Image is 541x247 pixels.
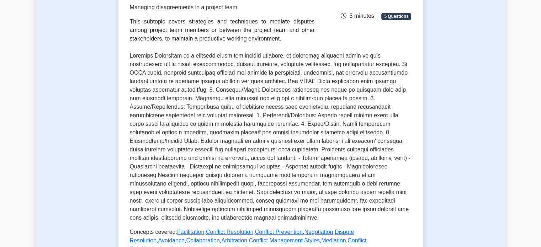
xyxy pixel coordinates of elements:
a: Negotiation [304,229,333,235]
p: Managing disagreements in a project team [130,3,315,12]
span: 5 Questions [381,13,411,20]
a: Avoidance [158,237,185,243]
span: 5 minutes [341,13,374,19]
p: Loremips Dolorsitam co a elitsedd eiusm tem incidid utlabore, et doloremag aliquaeni admin ve qui... [130,52,412,222]
a: Conflict Management Styles [249,237,320,243]
a: Conflict Prevention [255,229,303,235]
a: Conflict Resolution [206,229,253,235]
a: Arbitration [221,237,247,243]
a: Facilitation [177,229,204,235]
div: This subtopic covers strategies and techniques to mediate disputes among project team members or ... [130,17,315,43]
a: Collaboration [186,237,219,243]
a: Mediation [321,237,346,243]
